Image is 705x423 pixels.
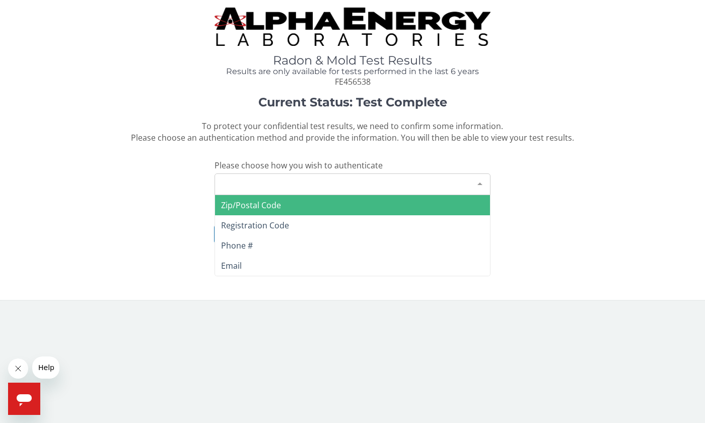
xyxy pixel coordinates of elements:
[32,356,59,379] iframe: Message from company
[221,220,289,231] span: Registration Code
[8,358,28,379] iframe: Close message
[258,95,447,109] strong: Current Status: Test Complete
[335,76,371,87] span: FE456538
[8,383,40,415] iframe: Button to launch messaging window
[214,225,490,244] button: I need help
[131,120,574,143] span: To protect your confidential test results, we need to confirm some information. Please choose an ...
[215,67,490,76] h4: Results are only available for tests performed in the last 6 years
[221,200,281,211] span: Zip/Postal Code
[215,54,490,67] h1: Radon & Mold Test Results
[215,160,383,171] span: Please choose how you wish to authenticate
[221,240,253,251] span: Phone #
[221,260,242,271] span: Email
[215,8,490,46] img: TightCrop.jpg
